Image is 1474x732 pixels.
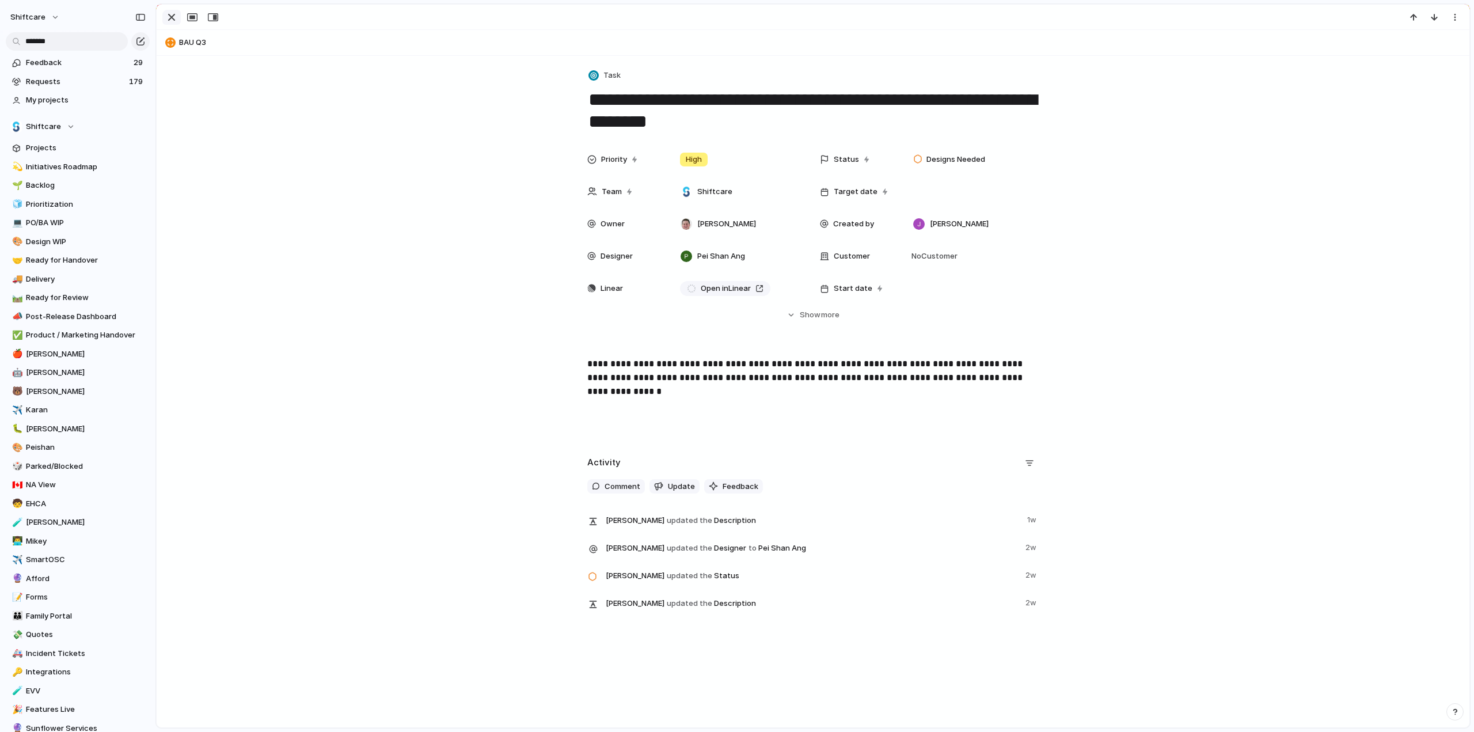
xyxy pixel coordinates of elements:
div: 🎉 [12,703,20,716]
div: 🧪 [12,516,20,529]
span: Mikey [26,536,146,547]
span: High [686,154,702,165]
a: 🧒EHCA [6,495,150,513]
a: ✈️Karan [6,401,150,419]
span: My projects [26,94,146,106]
div: 🎨Peishan [6,439,150,456]
span: EHCA [26,498,146,510]
button: Task [586,67,624,84]
button: 🧪 [10,685,22,697]
button: 💻 [10,217,22,229]
div: 🧪EVV [6,682,150,700]
button: 🇨🇦 [10,479,22,491]
span: Pei Shan Ang [758,543,806,554]
span: Initiatives Roadmap [26,161,146,173]
div: 🎨 [12,235,20,248]
a: 🤖[PERSON_NAME] [6,364,150,381]
span: Status [834,154,859,165]
a: 👪Family Portal [6,608,150,625]
a: 🔑Integrations [6,663,150,681]
span: Forms [26,591,146,603]
span: Delivery [26,274,146,285]
span: Description [606,595,1019,611]
span: Product / Marketing Handover [26,329,146,341]
button: Showmore [587,305,1039,325]
span: Status [606,567,1019,583]
div: 🚑 [12,647,20,660]
a: 🎲Parked/Blocked [6,458,150,475]
div: 📣 [12,310,20,323]
h2: Activity [587,456,621,469]
button: 💸 [10,629,22,640]
span: Projects [26,142,146,154]
a: 🐻[PERSON_NAME] [6,383,150,400]
span: Open in Linear [701,283,751,294]
button: 🐛 [10,423,22,435]
span: Parked/Blocked [26,461,146,472]
button: 🧒 [10,498,22,510]
span: Feedback [26,57,130,69]
button: 📣 [10,311,22,323]
a: Projects [6,139,150,157]
div: 💫Initiatives Roadmap [6,158,150,176]
a: ✅Product / Marketing Handover [6,327,150,344]
a: 🧪[PERSON_NAME] [6,514,150,531]
span: updated the [667,598,712,609]
span: [PERSON_NAME] [26,367,146,378]
button: ✈️ [10,404,22,416]
span: EVV [26,685,146,697]
button: 🤖 [10,367,22,378]
button: 🎉 [10,704,22,715]
a: 📣Post-Release Dashboard [6,308,150,325]
a: 🔮Afford [6,570,150,587]
span: Linear [601,283,623,294]
a: 🛤️Ready for Review [6,289,150,306]
span: [PERSON_NAME] [606,570,664,582]
span: Feedback [723,481,758,492]
button: 🐻 [10,386,22,397]
div: 🔮 [12,572,20,585]
span: NA View [26,479,146,491]
a: 🌱Backlog [6,177,150,194]
div: 💸Quotes [6,626,150,643]
span: Start date [834,283,872,294]
div: 👨‍💻 [12,534,20,548]
button: Update [649,479,700,494]
span: BAU Q3 [179,37,1464,48]
span: 179 [129,76,145,88]
span: [PERSON_NAME] [26,348,146,360]
span: Shiftcare [26,121,61,132]
div: 👪 [12,609,20,623]
a: 🤝Ready for Handover [6,252,150,269]
span: [PERSON_NAME] [26,423,146,435]
a: Requests179 [6,73,150,90]
span: Backlog [26,180,146,191]
div: 💻 [12,217,20,230]
a: 📝Forms [6,589,150,606]
span: Incident Tickets [26,648,146,659]
span: [PERSON_NAME] [606,515,664,526]
span: Description [606,512,1020,528]
button: 👪 [10,610,22,622]
div: 🤖 [12,366,20,380]
a: Feedback29 [6,54,150,71]
span: 2w [1025,567,1039,581]
button: BAU Q3 [162,33,1464,52]
button: ✅ [10,329,22,341]
span: Post-Release Dashboard [26,311,146,323]
button: 🧪 [10,517,22,528]
span: [PERSON_NAME] [606,543,664,554]
div: 💫 [12,160,20,173]
a: 🚑Incident Tickets [6,645,150,662]
a: 🚚Delivery [6,271,150,288]
button: 🔑 [10,666,22,678]
button: Feedback [704,479,763,494]
div: 🐛 [12,422,20,435]
a: 🎉Features Live [6,701,150,718]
